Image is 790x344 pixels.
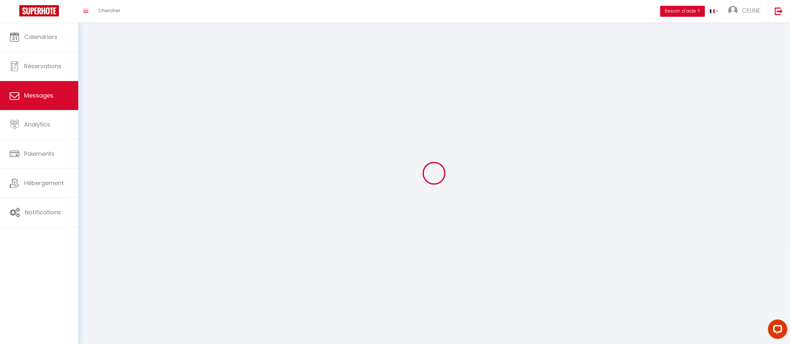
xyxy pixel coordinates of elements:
span: Calendriers [24,33,57,41]
span: Chercher [98,7,120,14]
span: Paiements [24,150,54,158]
img: Super Booking [19,5,59,16]
iframe: LiveChat chat widget [763,317,790,344]
span: Notifications [25,208,61,216]
span: Réservations [24,62,61,70]
span: Analytics [24,120,50,128]
span: Hébergement [24,179,64,187]
img: ... [728,6,738,15]
span: CELINE [742,6,760,14]
img: logout [775,7,783,15]
button: Besoin d'aide ? [660,6,705,17]
span: Messages [24,91,53,99]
